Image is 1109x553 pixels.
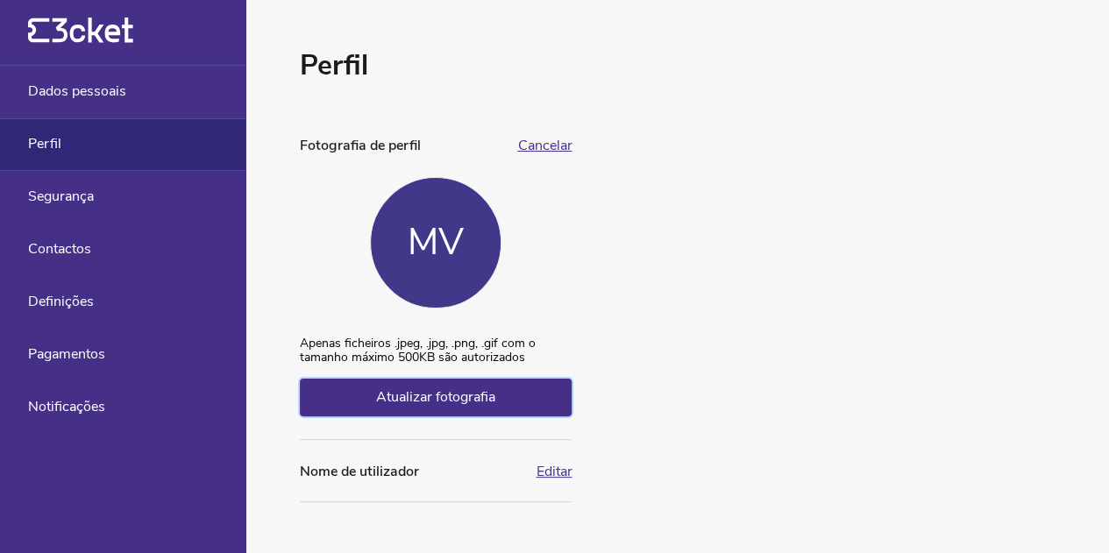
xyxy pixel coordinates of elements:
span: Apenas ficheiros .jpeg, .jpg, .png, .gif com o tamanho máximo 500KB são autorizados [300,337,572,379]
button: Editar [536,464,572,479]
a: {' '} [28,35,133,47]
span: Pagamentos [28,346,105,362]
g: {' '} [28,18,49,43]
span: Definições [28,294,94,309]
span: Dados pessoais [28,83,126,99]
div: Fotografia de perfil [300,135,507,156]
span: Contactos [28,241,91,257]
span: Perfil [28,136,61,152]
h1: Perfil [300,46,572,85]
span: Atualizar fotografia [376,387,495,407]
span: Notificações [28,399,105,415]
span: Segurança [28,188,94,204]
div: Nome de utilizador [300,461,525,482]
div: MV [408,222,464,264]
button: Cancelar [517,138,572,153]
